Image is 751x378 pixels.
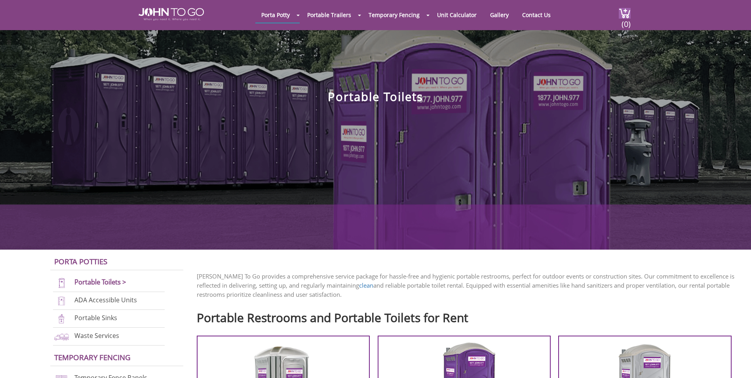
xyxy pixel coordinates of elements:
[74,296,137,304] a: ADA Accessible Units
[53,296,70,306] img: ADA-units-new.png
[516,7,557,23] a: Contact Us
[359,281,373,289] a: clean
[301,7,357,23] a: Portable Trailers
[621,12,631,29] span: (0)
[53,278,70,288] img: portable-toilets-new.png
[74,331,119,340] a: Waste Services
[255,7,296,23] a: Porta Potty
[74,313,117,322] a: Portable Sinks
[484,7,515,23] a: Gallery
[197,307,739,324] h2: Portable Restrooms and Portable Toilets for Rent
[74,277,126,286] a: Portable Toilets >
[719,346,751,378] button: Live Chat
[139,8,204,21] img: JOHN to go
[431,7,483,23] a: Unit Calculator
[53,331,70,342] img: waste-services-new.png
[619,8,631,19] img: cart a
[53,313,70,324] img: portable-sinks-new.png
[197,272,739,299] p: [PERSON_NAME] To Go provides a comprehensive service package for hassle-free and hygienic portabl...
[54,256,107,266] a: Porta Potties
[363,7,426,23] a: Temporary Fencing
